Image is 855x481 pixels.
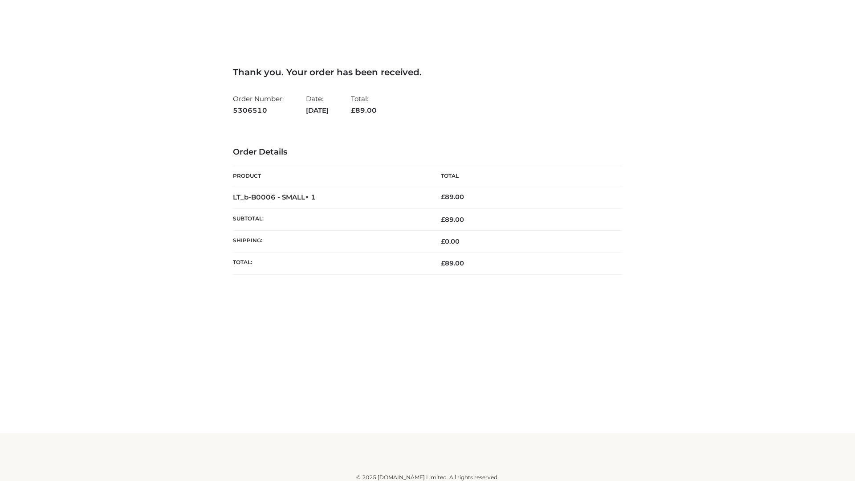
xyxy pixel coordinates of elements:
[441,193,464,201] bdi: 89.00
[441,237,445,245] span: £
[441,216,464,224] span: 89.00
[427,166,622,186] th: Total
[233,193,316,201] strong: LT_b-B0006 - SMALL
[233,208,427,230] th: Subtotal:
[233,231,427,253] th: Shipping:
[233,67,622,77] h3: Thank you. Your order has been received.
[305,193,316,201] strong: × 1
[441,237,460,245] bdi: 0.00
[351,106,377,114] span: 89.00
[351,106,355,114] span: £
[306,91,329,118] li: Date:
[233,166,427,186] th: Product
[233,253,427,274] th: Total:
[233,105,284,116] strong: 5306510
[233,147,622,157] h3: Order Details
[233,91,284,118] li: Order Number:
[441,259,445,267] span: £
[441,216,445,224] span: £
[306,105,329,116] strong: [DATE]
[441,193,445,201] span: £
[441,259,464,267] span: 89.00
[351,91,377,118] li: Total:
